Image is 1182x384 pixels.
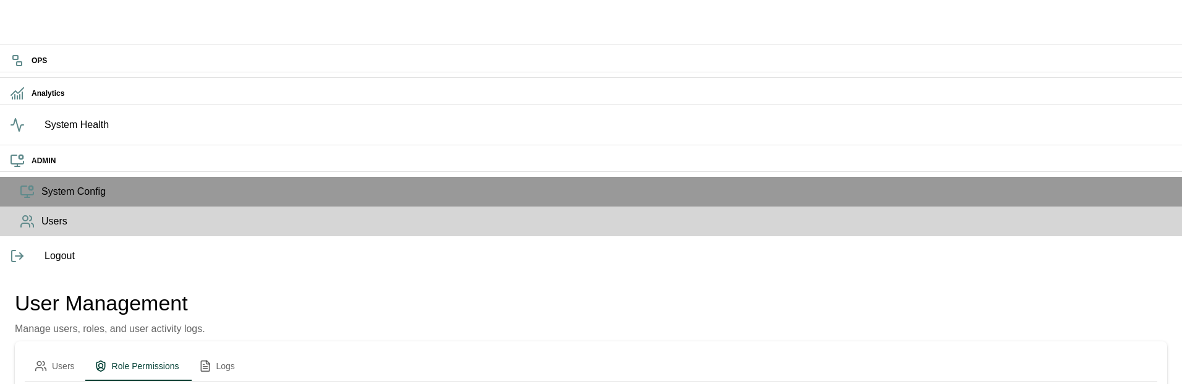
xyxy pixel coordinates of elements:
[15,291,205,317] h4: User Management
[25,351,85,381] button: Users
[32,155,1172,167] h6: ADMIN
[189,351,245,381] button: Logs
[41,214,1172,229] span: Users
[45,249,1172,263] span: Logout
[41,184,1172,199] span: System Config
[45,117,1172,132] span: System Health
[32,55,1172,67] h6: OPS
[25,351,1157,381] div: admin tabs
[32,88,1172,100] h6: Analytics
[15,322,205,336] p: Manage users, roles, and user activity logs.
[85,351,189,381] button: Role Permissions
